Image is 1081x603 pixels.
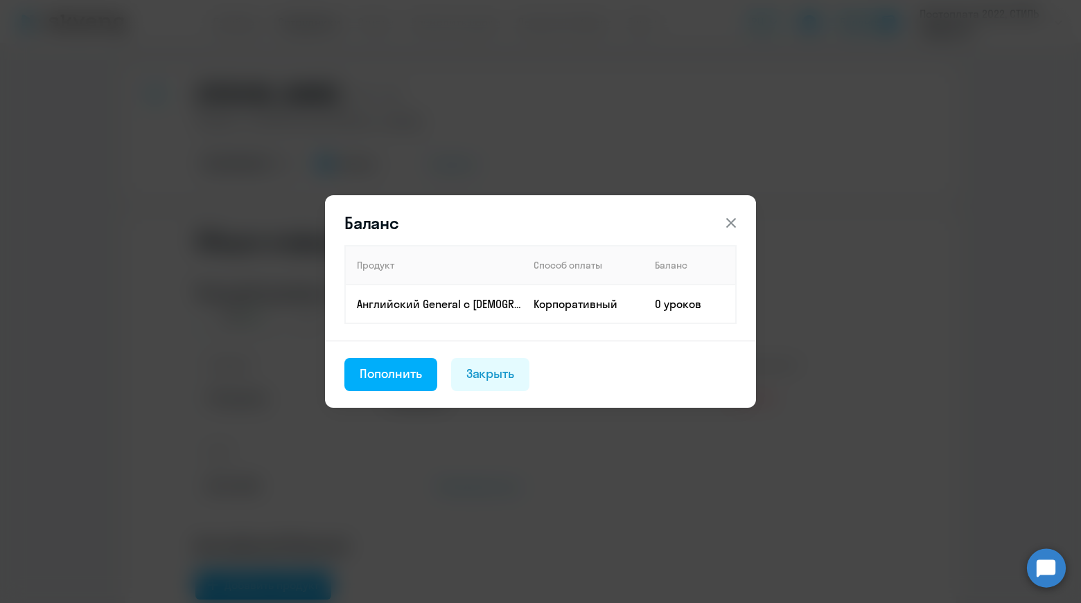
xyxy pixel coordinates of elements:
[345,246,522,285] th: Продукт
[466,365,515,383] div: Закрыть
[360,365,422,383] div: Пополнить
[451,358,530,391] button: Закрыть
[644,246,736,285] th: Баланс
[522,285,644,323] td: Корпоративный
[522,246,644,285] th: Способ оплаты
[644,285,736,323] td: 0 уроков
[344,358,437,391] button: Пополнить
[357,296,522,312] p: Английский General с [DEMOGRAPHIC_DATA] преподавателем
[325,212,756,234] header: Баланс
